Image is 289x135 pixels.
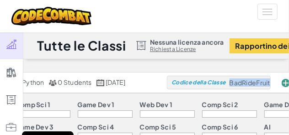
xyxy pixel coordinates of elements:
[230,78,270,87] span: BadRideFruit
[16,101,51,108] p: Comp Sci 1
[16,123,54,130] p: Game Dev 3
[58,78,92,86] span: 0 Students
[96,79,105,86] img: calendar.svg
[202,101,238,108] p: Comp Sci 2
[150,46,224,53] a: Richiesta Licenze
[106,78,125,86] span: [DATE]
[202,123,238,130] p: Comp Sci 6
[78,123,114,130] p: Comp Sci 4
[171,80,225,85] span: Codice della Classe
[11,7,91,26] img: CodeCombat logo
[22,78,44,86] span: Python
[140,101,173,108] p: Web Dev 1
[264,123,271,130] p: AI
[48,79,57,86] img: MultipleUsers.png
[37,37,126,54] h1: Tutte le Classi
[140,123,177,130] p: Comp Sci 5
[78,101,115,108] p: Game Dev 1
[150,38,224,46] span: Nessuna licenza ancora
